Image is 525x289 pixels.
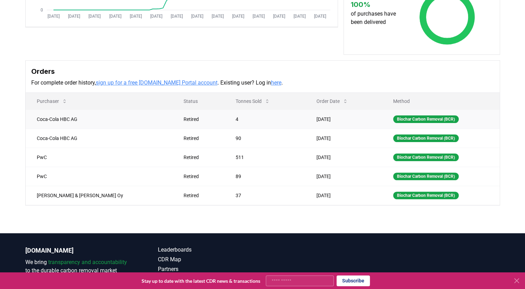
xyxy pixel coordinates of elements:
p: Status [178,98,219,105]
h3: Orders [31,66,494,77]
p: We bring to the durable carbon removal market [25,258,130,275]
td: [PERSON_NAME] & [PERSON_NAME] Oy [26,186,173,205]
tspan: [DATE] [191,14,203,19]
td: PwC [26,167,173,186]
tspan: [DATE] [211,14,223,19]
a: Leaderboards [158,246,263,254]
div: Retired [184,192,219,199]
p: Method [388,98,494,105]
a: sign up for a free [DOMAIN_NAME] Portal account [96,79,218,86]
tspan: [DATE] [109,14,121,19]
a: CDR Map [158,255,263,264]
p: of purchases have been delivered [351,10,403,26]
tspan: [DATE] [170,14,183,19]
div: Biochar Carbon Removal (BCR) [393,192,459,199]
button: Order Date [311,94,354,108]
div: Retired [184,154,219,161]
tspan: [DATE] [293,14,305,19]
td: [DATE] [305,129,382,148]
tspan: [DATE] [273,14,285,19]
div: Retired [184,135,219,142]
tspan: [DATE] [232,14,244,19]
tspan: [DATE] [68,14,80,19]
tspan: [DATE] [48,14,60,19]
p: For complete order history, . Existing user? Log in . [31,79,494,87]
tspan: [DATE] [129,14,142,19]
td: [DATE] [305,186,382,205]
tspan: 0 [40,8,43,12]
div: Biochar Carbon Removal (BCR) [393,115,459,123]
td: 89 [225,167,305,186]
div: Retired [184,116,219,123]
td: 4 [225,110,305,129]
td: [DATE] [305,148,382,167]
td: Coca-Cola HBC AG [26,129,173,148]
td: Coca-Cola HBC AG [26,110,173,129]
div: Biochar Carbon Removal (BCR) [393,154,459,161]
a: here [271,79,281,86]
tspan: [DATE] [314,14,326,19]
td: [DATE] [305,110,382,129]
button: Tonnes Sold [230,94,276,108]
tspan: [DATE] [150,14,162,19]
div: Retired [184,173,219,180]
div: Biochar Carbon Removal (BCR) [393,134,459,142]
button: Purchaser [31,94,73,108]
p: [DOMAIN_NAME] [25,246,130,255]
div: Biochar Carbon Removal (BCR) [393,173,459,180]
td: [DATE] [305,167,382,186]
span: transparency and accountability [48,259,127,265]
tspan: [DATE] [252,14,264,19]
td: 90 [225,129,305,148]
a: Partners [158,265,263,273]
tspan: [DATE] [88,14,101,19]
td: 511 [225,148,305,167]
td: 37 [225,186,305,205]
td: PwC [26,148,173,167]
